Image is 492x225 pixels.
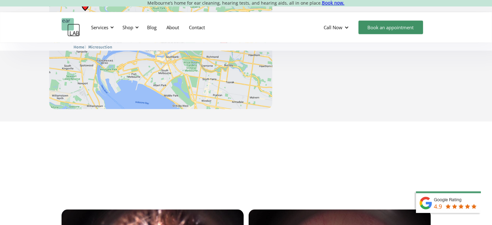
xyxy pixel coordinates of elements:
div: Services [91,24,109,31]
div: Call Now [319,18,355,37]
span: Home [74,45,85,49]
a: Book an appointment [358,21,423,34]
a: Home [74,44,85,50]
div: Call Now [324,24,343,31]
span: Microsuction [89,45,113,49]
li: 〉 [74,44,89,50]
a: About [162,19,184,36]
a: Contact [184,19,210,36]
div: Shop [119,18,141,37]
a: Microsuction [89,44,113,50]
a: home [62,18,80,37]
div: Services [88,18,116,37]
a: Blog [142,19,162,36]
div: Shop [123,24,134,31]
